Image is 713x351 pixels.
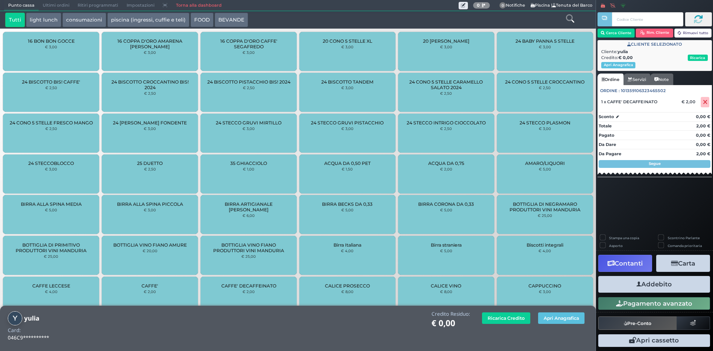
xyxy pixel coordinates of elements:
small: € 5,00 [539,167,551,171]
small: € 25,00 [538,213,552,218]
span: 24 STECCO INTRIGO CIOCCOLATO [407,120,486,126]
strong: Sconto [599,114,614,120]
span: BIRRA BECKS DA 0,33 [322,201,372,207]
strong: Segue [649,161,661,166]
span: Ultimi ordini [39,0,74,11]
span: BOTTIGLIA VINO FIANO AMURE [113,242,187,248]
small: € 3,00 [341,126,354,131]
small: € 3,00 [539,289,551,294]
span: CLIENTE SELEZIONATO [627,41,682,48]
small: € 1,00 [243,167,254,171]
span: BIRRA ALLA SPINA MEDIA [21,201,82,207]
small: € 2,50 [144,91,156,95]
button: Pagamento avanzato [598,297,710,310]
button: Apri Anagrafica [601,62,635,68]
small: € 2,50 [440,91,452,95]
small: € 25,00 [44,254,58,259]
span: BOTTIGLIA DI NEGRAMARO PRODUTTORI VINI MANDURIA [503,201,586,212]
small: € 2,50 [144,167,156,171]
span: 24 CONO 5 STELLE FRESCO MANGO [10,120,93,126]
small: € 4,00 [341,248,354,253]
button: FOOD [191,13,214,27]
strong: 0,00 € [696,114,710,119]
span: CAFFE' [141,283,158,289]
button: Rimuovi tutto [674,29,712,38]
strong: 2,00 € [696,123,710,129]
button: Contanti [598,255,652,272]
button: Ricarica Credito [482,312,530,324]
span: 35 GHIACCIOLO [230,160,267,166]
small: € 6,00 [242,213,255,218]
button: Cerca Cliente [598,29,635,38]
span: Birra Italiana [333,242,361,248]
span: 24 STECCO GRUVI PISTACCHIO [311,120,384,126]
small: € 5,00 [440,248,452,253]
small: € 5,00 [440,208,452,212]
small: € 3,00 [45,167,57,171]
span: BOTTIGLIA DI PRIMITIVO PRODUTTORI VINI MANDURIA [9,242,93,253]
small: € 8,00 [341,289,354,294]
span: 16 COPPA D'ORO AMARENA [PERSON_NAME] [108,38,192,49]
span: 24 BISCOTTO PISTACCHIO BIS! 2024 [207,79,290,85]
strong: 0,00 € [696,133,710,138]
div: Credito: [601,55,708,61]
a: Ordine [598,74,624,85]
span: 20 [PERSON_NAME] [423,38,469,44]
div: Cliente: [601,49,708,55]
small: € 4,00 [45,289,58,294]
span: Impostazioni [123,0,159,11]
small: € 3,00 [539,126,551,131]
span: BIRRA CORONA DA 0,33 [418,201,474,207]
label: Scontrino Parlante [668,235,700,240]
button: piscina (ingressi, cuffie e teli) [107,13,189,27]
button: Tutti [5,13,25,27]
span: 24 BABY PANNA 5 STELLE [515,38,574,44]
span: Ritiri programmati [74,0,122,11]
small: € 1,50 [342,167,353,171]
small: € 3,00 [440,45,452,49]
span: 101359106323465502 [621,88,666,94]
small: € 2,00 [242,289,255,294]
small: € 3,00 [144,208,156,212]
button: Apri Anagrafica [538,312,585,324]
small: € 2,00 [144,289,156,294]
strong: € 0,00 [618,55,633,60]
button: Addebito [598,276,710,293]
button: Pre-Conto [598,316,677,330]
span: 24 [PERSON_NAME] FONDENTE [113,120,187,126]
strong: 0,00 € [696,142,710,147]
strong: Totale [599,123,612,129]
span: 24 CONO 5 STELLE CROCCANTINO [505,79,585,85]
span: 16 COPPA D'ORO CAFFE' SEGAFREDO [207,38,290,49]
button: Apri cassetto [598,334,710,347]
span: 0 [499,2,506,9]
button: BEVANDE [215,13,248,27]
small: € 8,00 [440,289,452,294]
small: € 3,00 [341,85,354,90]
button: Rim. Cliente [636,29,673,38]
span: BIRRA ALLA SPINA PICCOLA [117,201,183,207]
small: € 3,00 [144,126,156,131]
small: € 4,00 [538,248,551,253]
label: Stampa una copia [609,235,639,240]
label: Comanda prioritaria [668,243,702,248]
span: BIRRA ARTIGIANALE [PERSON_NAME] [207,201,290,212]
small: € 2,50 [45,126,57,131]
img: yulia [8,311,22,326]
span: CAPPUCCINO [528,283,561,289]
a: Note [650,74,673,85]
span: CAFFE' DECAFFEINATO [221,283,276,289]
div: € 2,00 [680,99,699,104]
span: 25 DUETTO [137,160,163,166]
button: consumazioni [62,13,106,27]
span: Punto cassa [4,0,39,11]
strong: Da Pagare [599,151,621,156]
small: € 5,00 [45,208,57,212]
b: yulia [24,314,39,322]
small: € 2,00 [440,167,452,171]
span: CAFFE LECCESE [32,283,70,289]
span: Ordine : [600,88,620,94]
span: BOTTIGLIA VINO FIANO PRODUTTORI VINI MANDURIA [207,242,290,253]
button: Carta [656,255,710,272]
span: CALICE PROSECCO [325,283,370,289]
